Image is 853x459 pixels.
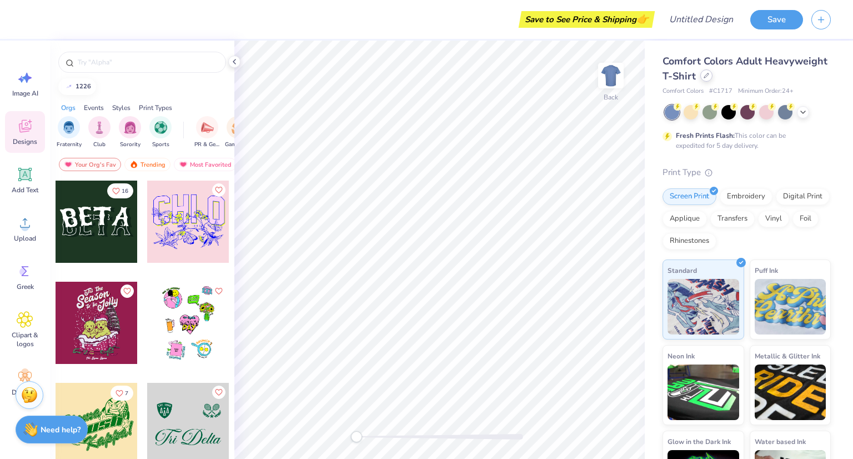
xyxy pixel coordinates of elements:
span: Sorority [120,141,141,149]
button: Like [121,285,134,298]
button: filter button [88,116,111,149]
div: filter for Fraternity [57,116,82,149]
span: # C1717 [709,87,732,96]
button: filter button [194,116,220,149]
button: Like [111,386,133,401]
div: Your Org's Fav [59,158,121,171]
div: Digital Print [776,188,830,205]
span: Standard [668,265,697,276]
div: Vinyl [758,211,789,227]
div: Rhinestones [663,233,716,250]
button: filter button [57,116,82,149]
button: filter button [225,116,250,149]
span: PR & General [194,141,220,149]
button: Like [107,183,133,198]
span: Glow in the Dark Ink [668,436,731,447]
button: 1226 [58,78,96,95]
div: filter for PR & General [194,116,220,149]
button: filter button [149,116,172,149]
img: most_fav.gif [179,161,188,168]
span: Water based Ink [755,436,806,447]
span: Fraternity [57,141,82,149]
img: most_fav.gif [64,161,73,168]
img: Game Day Image [232,121,244,134]
div: Print Types [139,103,172,113]
div: Back [604,92,618,102]
span: Metallic & Glitter Ink [755,350,820,362]
span: Upload [14,234,36,243]
span: Comfort Colors [663,87,704,96]
button: Like [212,285,225,298]
img: Sorority Image [124,121,137,134]
div: Trending [124,158,170,171]
div: 1226 [76,83,91,89]
img: Metallic & Glitter Ink [755,365,826,420]
div: Print Type [663,166,831,179]
strong: Need help? [41,425,81,435]
button: Like [212,386,225,399]
div: Accessibility label [351,431,362,442]
div: Applique [663,211,707,227]
div: Foil [792,211,819,227]
button: Like [212,183,225,197]
img: Neon Ink [668,365,739,420]
img: Standard [668,279,739,335]
div: filter for Game Day [225,116,250,149]
span: Sports [152,141,169,149]
div: Orgs [61,103,76,113]
span: Designs [13,137,37,146]
span: 👉 [636,12,649,26]
img: Fraternity Image [63,121,75,134]
span: Club [93,141,106,149]
div: This color can be expedited for 5 day delivery. [676,131,812,151]
div: filter for Club [88,116,111,149]
button: Save [750,10,803,29]
div: filter for Sorority [119,116,141,149]
img: Back [600,64,622,87]
div: Most Favorited [174,158,237,171]
div: Styles [112,103,131,113]
div: Transfers [710,211,755,227]
div: filter for Sports [149,116,172,149]
div: Events [84,103,104,113]
img: Club Image [93,121,106,134]
span: 7 [125,391,128,396]
div: Embroidery [720,188,772,205]
img: trending.gif [129,161,138,168]
img: PR & General Image [201,121,214,134]
div: Screen Print [663,188,716,205]
input: Untitled Design [660,8,742,31]
span: Puff Ink [755,265,778,276]
span: Clipart & logos [7,331,43,348]
span: Minimum Order: 24 + [738,87,794,96]
span: 16 [122,188,128,194]
div: Save to See Price & Shipping [521,11,652,28]
img: Sports Image [154,121,167,134]
span: Image AI [12,89,38,98]
span: Add Text [12,186,38,194]
button: filter button [119,116,141,149]
strong: Fresh Prints Flash: [676,131,735,140]
img: Puff Ink [755,279,826,335]
span: Neon Ink [668,350,695,362]
span: Decorate [12,388,38,397]
input: Try "Alpha" [77,57,219,68]
img: trend_line.gif [64,83,73,90]
span: Game Day [225,141,250,149]
span: Greek [17,282,34,291]
span: Comfort Colors Adult Heavyweight T-Shirt [663,54,827,83]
